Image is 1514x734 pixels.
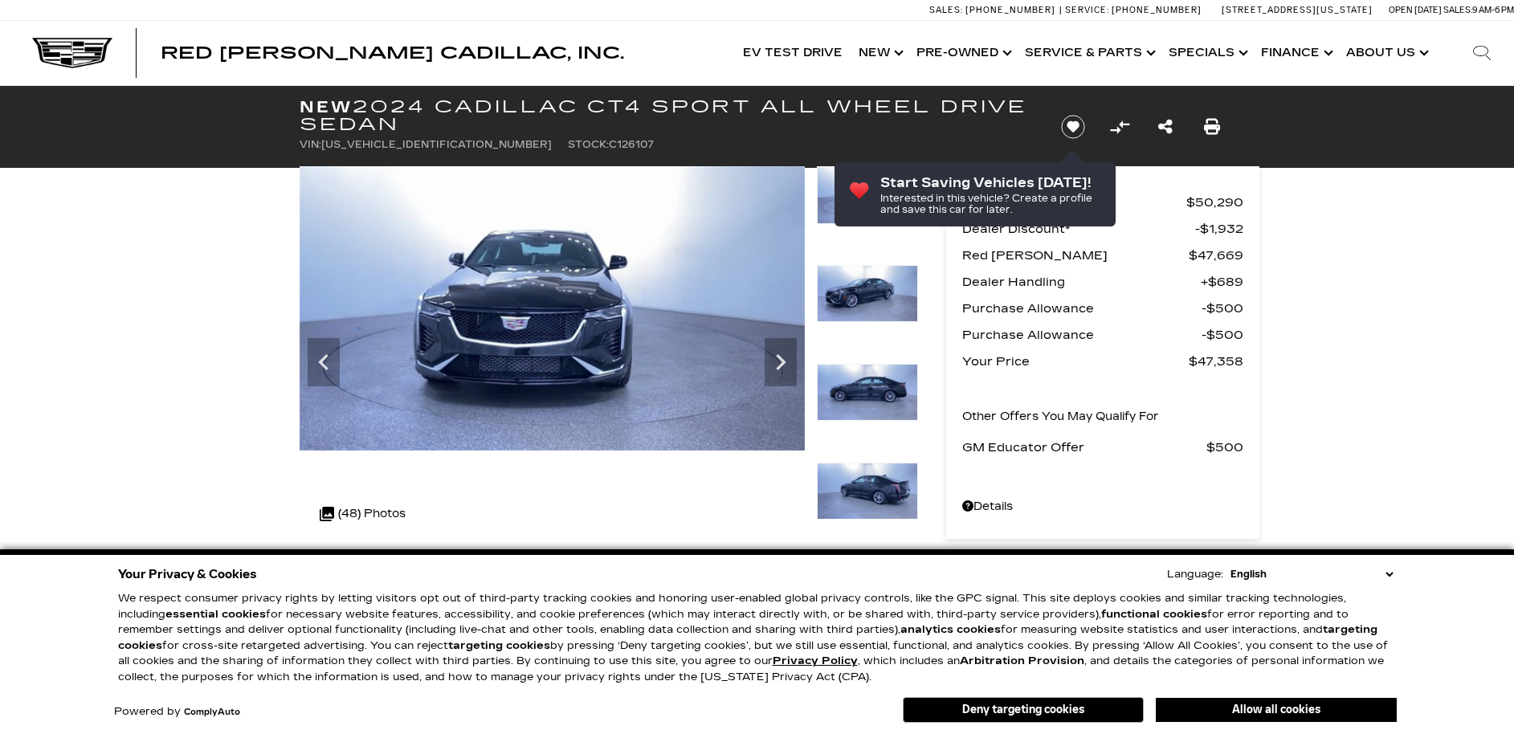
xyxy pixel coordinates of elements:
a: Red [PERSON_NAME] $47,669 [962,244,1243,267]
button: Deny targeting cookies [903,697,1144,723]
span: Red [PERSON_NAME] Cadillac, Inc. [161,43,624,63]
a: Details [962,495,1243,518]
span: $500 [1202,297,1243,320]
a: Dealer Handling $689 [962,271,1243,293]
strong: targeting cookies [448,639,550,652]
strong: targeting cookies [118,623,1377,652]
span: Red [PERSON_NAME] [962,244,1189,267]
a: New [851,21,908,85]
span: Purchase Allowance [962,324,1202,346]
div: Powered by [114,707,240,717]
a: Your Price $47,358 [962,350,1243,373]
img: New 2024 Black Raven Cadillac Sport image 5 [817,364,918,422]
a: About Us [1338,21,1434,85]
a: Pre-Owned [908,21,1017,85]
span: Dealer Handling [962,271,1201,293]
button: Allow all cookies [1156,698,1397,722]
a: [STREET_ADDRESS][US_STATE] [1222,5,1373,15]
p: We respect consumer privacy rights by letting visitors opt out of third-party tracking cookies an... [118,591,1397,685]
span: $500 [1202,324,1243,346]
span: VIN: [300,139,321,150]
span: Dealer Discount* [962,218,1195,240]
span: $47,669 [1189,244,1243,267]
a: MSRP $50,290 [962,191,1243,214]
div: Previous [308,338,340,386]
a: Red [PERSON_NAME] Cadillac, Inc. [161,45,624,61]
span: Open [DATE] [1389,5,1442,15]
select: Language Select [1226,566,1397,582]
div: Language: [1167,569,1223,580]
a: Purchase Allowance $500 [962,324,1243,346]
a: Specials [1161,21,1253,85]
strong: essential cookies [165,608,266,621]
span: Your Price [962,350,1189,373]
div: Next [765,338,797,386]
button: Compare Vehicle [1108,115,1132,139]
a: Print this New 2024 Cadillac CT4 Sport All Wheel Drive Sedan [1204,116,1220,138]
span: Your Privacy & Cookies [118,563,257,585]
img: New 2024 Black Raven Cadillac Sport image 3 [817,166,918,224]
span: Purchase Allowance [962,297,1202,320]
span: C126107 [609,139,654,150]
strong: Arbitration Provision [960,654,1084,667]
button: Save vehicle [1055,114,1091,140]
span: Stock: [568,139,609,150]
img: New 2024 Black Raven Cadillac Sport image 3 [300,166,805,451]
a: GM Educator Offer $500 [962,436,1243,459]
strong: analytics cookies [900,623,1001,636]
span: [US_VEHICLE_IDENTIFICATION_NUMBER] [321,139,552,150]
a: Service & Parts [1017,21,1161,85]
a: Purchase Allowance $500 [962,297,1243,320]
a: ComplyAuto [184,707,240,717]
span: $689 [1201,271,1243,293]
a: Sales: [PHONE_NUMBER] [929,6,1059,14]
span: Sales: [929,5,963,15]
span: $50,290 [1186,191,1243,214]
img: New 2024 Black Raven Cadillac Sport image 6 [817,463,918,520]
span: 9 AM-6 PM [1472,5,1514,15]
span: Service: [1065,5,1109,15]
a: EV Test Drive [735,21,851,85]
h1: 2024 Cadillac CT4 Sport All Wheel Drive Sedan [300,98,1034,133]
span: [PHONE_NUMBER] [965,5,1055,15]
span: $500 [1206,436,1243,459]
strong: functional cookies [1101,608,1207,621]
span: GM Educator Offer [962,436,1206,459]
span: Sales: [1443,5,1472,15]
a: Service: [PHONE_NUMBER] [1059,6,1206,14]
a: Privacy Policy [773,654,858,667]
p: Other Offers You May Qualify For [962,406,1159,428]
img: Cadillac Dark Logo with Cadillac White Text [32,38,112,68]
span: [PHONE_NUMBER] [1112,5,1202,15]
div: (48) Photos [312,495,414,533]
span: MSRP [962,191,1186,214]
span: $47,358 [1189,350,1243,373]
img: New 2024 Black Raven Cadillac Sport image 4 [817,265,918,323]
a: Finance [1253,21,1338,85]
a: Dealer Discount* $1,932 [962,218,1243,240]
a: Share this New 2024 Cadillac CT4 Sport All Wheel Drive Sedan [1158,116,1173,138]
strong: New [300,97,353,116]
span: $1,932 [1195,218,1243,240]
